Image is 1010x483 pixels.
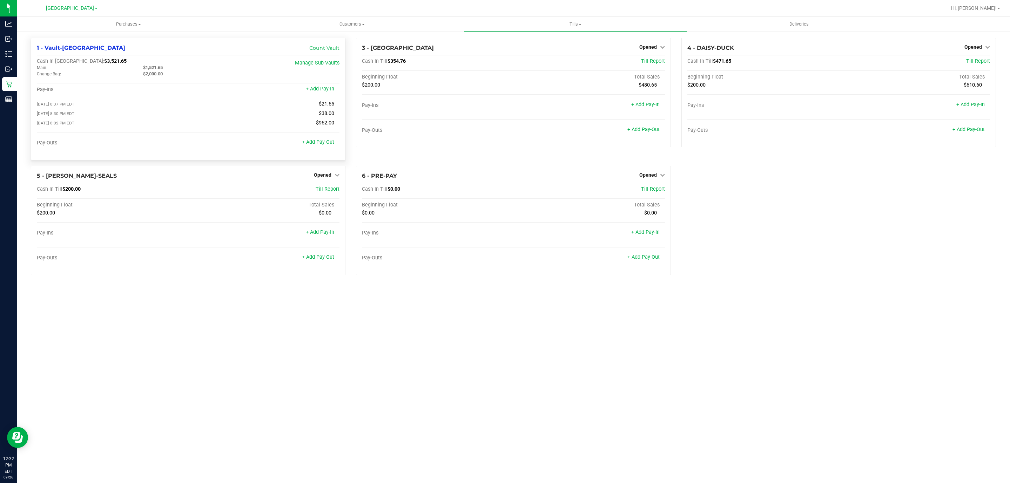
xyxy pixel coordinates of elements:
a: Till Report [641,186,665,192]
inline-svg: Reports [5,96,12,103]
span: $200.00 [687,82,706,88]
a: + Add Pay-Out [627,127,660,132]
div: Pay-Outs [362,255,513,261]
a: Tills [464,17,687,32]
span: [DATE] 8:37 PM EDT [37,102,74,107]
a: Count Vault [309,45,339,51]
span: $21.65 [319,101,334,107]
a: Till Report [316,186,339,192]
span: Purchases [17,21,240,27]
div: Total Sales [839,74,990,80]
span: 4 - DAISY-DUCK [687,45,734,51]
div: Pay-Outs [362,127,513,134]
span: $1,521.65 [143,65,163,70]
span: Opened [314,172,331,178]
span: Cash In Till [362,186,388,192]
span: $471.65 [713,58,731,64]
a: Purchases [17,17,240,32]
div: Pay-Ins [37,87,188,93]
a: + Add Pay-In [631,102,660,108]
span: Deliveries [780,21,818,27]
span: $354.76 [388,58,406,64]
span: $480.65 [639,82,657,88]
div: Beginning Float [362,74,513,80]
div: Total Sales [188,202,340,208]
a: + Add Pay-Out [302,254,334,260]
span: $0.00 [388,186,400,192]
span: $0.00 [362,210,375,216]
div: Pay-Ins [362,102,513,109]
div: Pay-Ins [687,102,839,109]
a: Manage Sub-Vaults [295,60,339,66]
a: Till Report [966,58,990,64]
span: 3 - [GEOGRAPHIC_DATA] [362,45,434,51]
span: Cash In Till [37,186,62,192]
span: Cash In Till [362,58,388,64]
span: [GEOGRAPHIC_DATA] [46,5,94,11]
p: 09/26 [3,475,14,480]
div: Total Sales [513,74,665,80]
span: Main: [37,65,47,70]
inline-svg: Retail [5,81,12,88]
span: 6 - PRE-PAY [362,172,397,179]
span: Tills [464,21,687,27]
div: Pay-Outs [37,255,188,261]
span: 5 - [PERSON_NAME]-SEALS [37,172,117,179]
a: + Add Pay-Out [627,254,660,260]
div: Pay-Ins [37,230,188,236]
span: Cash In [GEOGRAPHIC_DATA]: [37,58,104,64]
span: Cash In Till [687,58,713,64]
inline-svg: Analytics [5,20,12,27]
div: Pay-Outs [37,140,188,146]
inline-svg: Inbound [5,35,12,42]
span: $962.00 [316,120,334,126]
div: Pay-Ins [362,230,513,236]
span: [DATE] 8:30 PM EDT [37,111,74,116]
a: + Add Pay-In [956,102,985,108]
span: $2,000.00 [143,71,163,76]
span: $200.00 [37,210,55,216]
div: Beginning Float [37,202,188,208]
span: [DATE] 8:02 PM EDT [37,121,74,125]
span: $0.00 [319,210,331,216]
a: Customers [240,17,464,32]
span: Opened [964,44,982,50]
span: $38.00 [319,110,334,116]
span: Change Bag: [37,72,61,76]
inline-svg: Outbound [5,66,12,73]
div: Beginning Float [687,74,839,80]
inline-svg: Inventory [5,50,12,57]
span: 1 - Vault-[GEOGRAPHIC_DATA] [37,45,125,51]
p: 12:32 PM EDT [3,456,14,475]
span: Customers [241,21,463,27]
a: + Add Pay-Out [952,127,985,132]
a: + Add Pay-Out [302,139,334,145]
span: $610.60 [964,82,982,88]
span: Opened [639,44,657,50]
span: $200.00 [62,186,81,192]
a: + Add Pay-In [631,229,660,235]
a: Till Report [641,58,665,64]
div: Total Sales [513,202,665,208]
a: + Add Pay-In [306,229,334,235]
iframe: Resource center [7,427,28,448]
span: $0.00 [644,210,657,216]
div: Beginning Float [362,202,513,208]
span: $3,521.65 [104,58,127,64]
span: Hi, [PERSON_NAME]! [951,5,997,11]
div: Pay-Outs [687,127,839,134]
span: Opened [639,172,657,178]
span: $200.00 [362,82,380,88]
a: Deliveries [687,17,911,32]
a: + Add Pay-In [306,86,334,92]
